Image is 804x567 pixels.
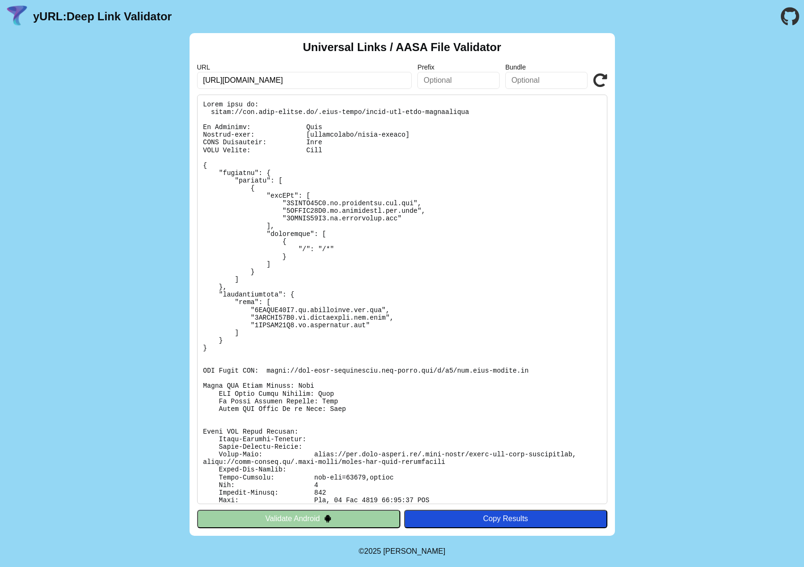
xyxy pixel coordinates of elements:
a: yURL:Deep Link Validator [33,10,172,23]
label: URL [197,63,412,71]
a: Michael Ibragimchayev's Personal Site [383,547,446,555]
label: Prefix [417,63,500,71]
footer: © [359,536,445,567]
input: Optional [505,72,588,89]
button: Copy Results [404,510,607,528]
label: Bundle [505,63,588,71]
input: Optional [417,72,500,89]
input: Required [197,72,412,89]
h2: Universal Links / AASA File Validator [303,41,501,54]
img: yURL Logo [5,4,29,29]
img: droidIcon.svg [324,515,332,523]
pre: Lorem ipsu do: sitam://con.adip-elitse.do/.eius-tempo/incid-utl-etdo-magnaaliqua En Adminimv: Qui... [197,95,607,504]
span: 2025 [364,547,381,555]
button: Validate Android [197,510,400,528]
div: Copy Results [409,515,603,523]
